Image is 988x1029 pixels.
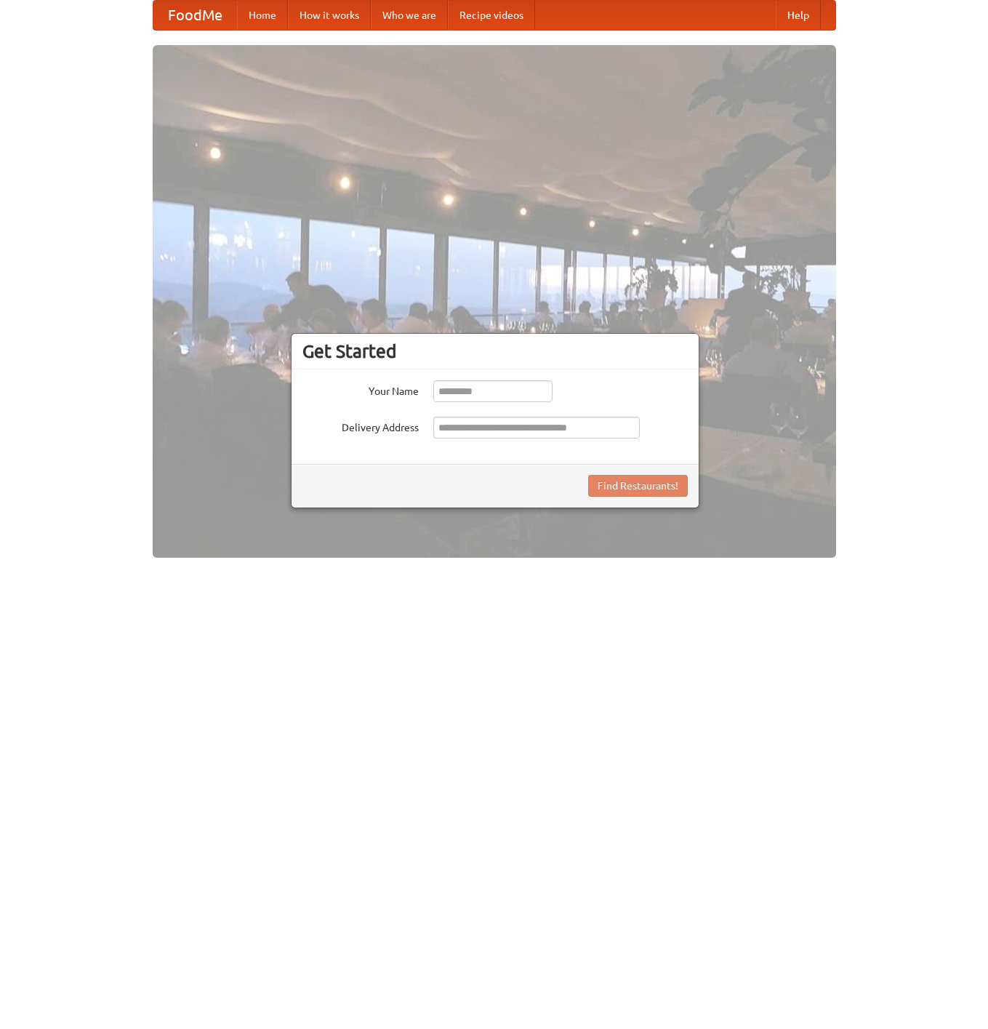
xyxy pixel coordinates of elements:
[237,1,288,30] a: Home
[371,1,448,30] a: Who we are
[302,340,688,362] h3: Get Started
[776,1,821,30] a: Help
[288,1,371,30] a: How it works
[302,380,419,399] label: Your Name
[448,1,535,30] a: Recipe videos
[153,1,237,30] a: FoodMe
[588,475,688,497] button: Find Restaurants!
[302,417,419,435] label: Delivery Address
